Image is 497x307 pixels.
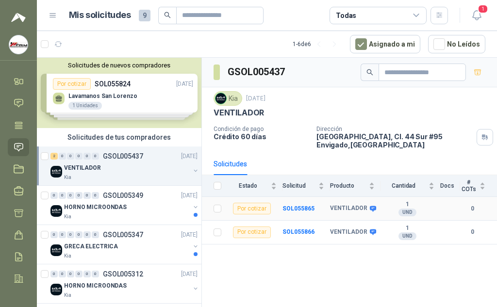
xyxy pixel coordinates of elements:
p: Condición de pago [214,126,309,132]
img: Company Logo [50,205,62,217]
button: 1 [468,7,485,24]
p: [DATE] [181,230,198,240]
p: HORNO MICROONDAS [64,203,127,212]
div: 0 [59,153,66,160]
div: 0 [75,231,83,238]
div: 0 [59,192,66,199]
div: UND [398,232,416,240]
p: Crédito 60 días [214,132,309,141]
p: [GEOGRAPHIC_DATA], Cl. 44 Sur #95 Envigado , [GEOGRAPHIC_DATA] [316,132,473,149]
span: Producto [330,182,367,189]
button: Solicitudes de nuevos compradores [41,62,198,69]
img: Company Logo [9,35,28,54]
div: 0 [92,153,99,160]
div: Solicitudes [214,159,247,169]
div: 0 [75,192,83,199]
img: Logo peakr [11,12,26,23]
img: Company Logo [50,166,62,178]
div: Solicitudes de tus compradores [37,128,201,146]
div: 0 [67,192,74,199]
span: Solicitud [282,182,316,189]
a: 2 0 0 0 0 0 GSOL005437[DATE] Company LogoVENTILADORKia [50,150,199,181]
div: 0 [92,231,99,238]
span: Cantidad [381,182,427,189]
span: Estado [227,182,269,189]
th: Docs [440,175,460,197]
b: 1 [381,225,434,232]
div: 1 - 6 de 6 [293,36,342,52]
b: 0 [460,204,485,213]
span: # COTs [460,179,478,193]
img: Company Logo [215,93,226,104]
div: 0 [83,153,91,160]
p: GRECA ELECTRICA [64,242,118,251]
img: Company Logo [50,244,62,256]
div: 0 [75,153,83,160]
div: 0 [50,192,58,199]
h3: GSOL005437 [228,65,286,80]
div: Todas [336,10,356,21]
div: 0 [67,271,74,277]
b: 1 [381,201,434,209]
p: Kia [64,213,71,221]
b: 0 [460,227,485,237]
img: Company Logo [50,284,62,295]
div: 0 [67,231,74,238]
p: [DATE] [246,94,265,103]
p: GSOL005347 [103,231,143,238]
p: GSOL005349 [103,192,143,199]
p: [DATE] [181,191,198,200]
b: VENTILADOR [330,205,367,212]
p: [DATE] [181,152,198,161]
div: Solicitudes de nuevos compradoresPor cotizarSOL055824[DATE] Lavamanos San Lorenzo1 UnidadesPor co... [37,58,201,128]
div: 2 [50,153,58,160]
th: Estado [227,175,282,197]
p: HORNO MICROONDAS [64,281,127,291]
p: Kia [64,174,71,181]
b: VENTILADOR [330,228,367,236]
a: SOL055866 [282,228,315,235]
div: 0 [92,192,99,199]
p: Kia [64,252,71,260]
a: 0 0 0 0 0 0 GSOL005312[DATE] Company LogoHORNO MICROONDASKia [50,268,199,299]
p: GSOL005312 [103,271,143,277]
p: VENTILADOR [64,163,101,173]
p: GSOL005437 [103,153,143,160]
span: 1 [478,4,488,14]
div: 0 [75,271,83,277]
div: 0 [59,231,66,238]
th: # COTs [460,175,497,197]
div: 0 [59,271,66,277]
div: 0 [50,271,58,277]
div: 0 [83,231,91,238]
button: No Leídos [428,35,485,53]
a: 0 0 0 0 0 0 GSOL005349[DATE] Company LogoHORNO MICROONDASKia [50,190,199,221]
p: Kia [64,291,71,299]
div: UND [398,209,416,216]
a: SOL055865 [282,205,315,212]
div: Por cotizar [233,226,271,238]
div: 0 [50,231,58,238]
div: 0 [83,271,91,277]
a: 0 0 0 0 0 0 GSOL005347[DATE] Company LogoGRECA ELECTRICAKia [50,229,199,260]
div: Por cotizar [233,203,271,214]
span: search [164,12,171,18]
p: VENTILADOR [214,108,264,118]
button: Asignado a mi [350,35,420,53]
div: 0 [83,192,91,199]
div: 0 [67,153,74,160]
p: Dirección [316,126,473,132]
th: Producto [330,175,381,197]
h1: Mis solicitudes [69,8,131,22]
span: 9 [139,10,150,21]
div: Kia [214,91,242,106]
th: Solicitud [282,175,330,197]
span: search [366,69,373,76]
th: Cantidad [381,175,440,197]
div: 0 [92,271,99,277]
p: [DATE] [181,270,198,279]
